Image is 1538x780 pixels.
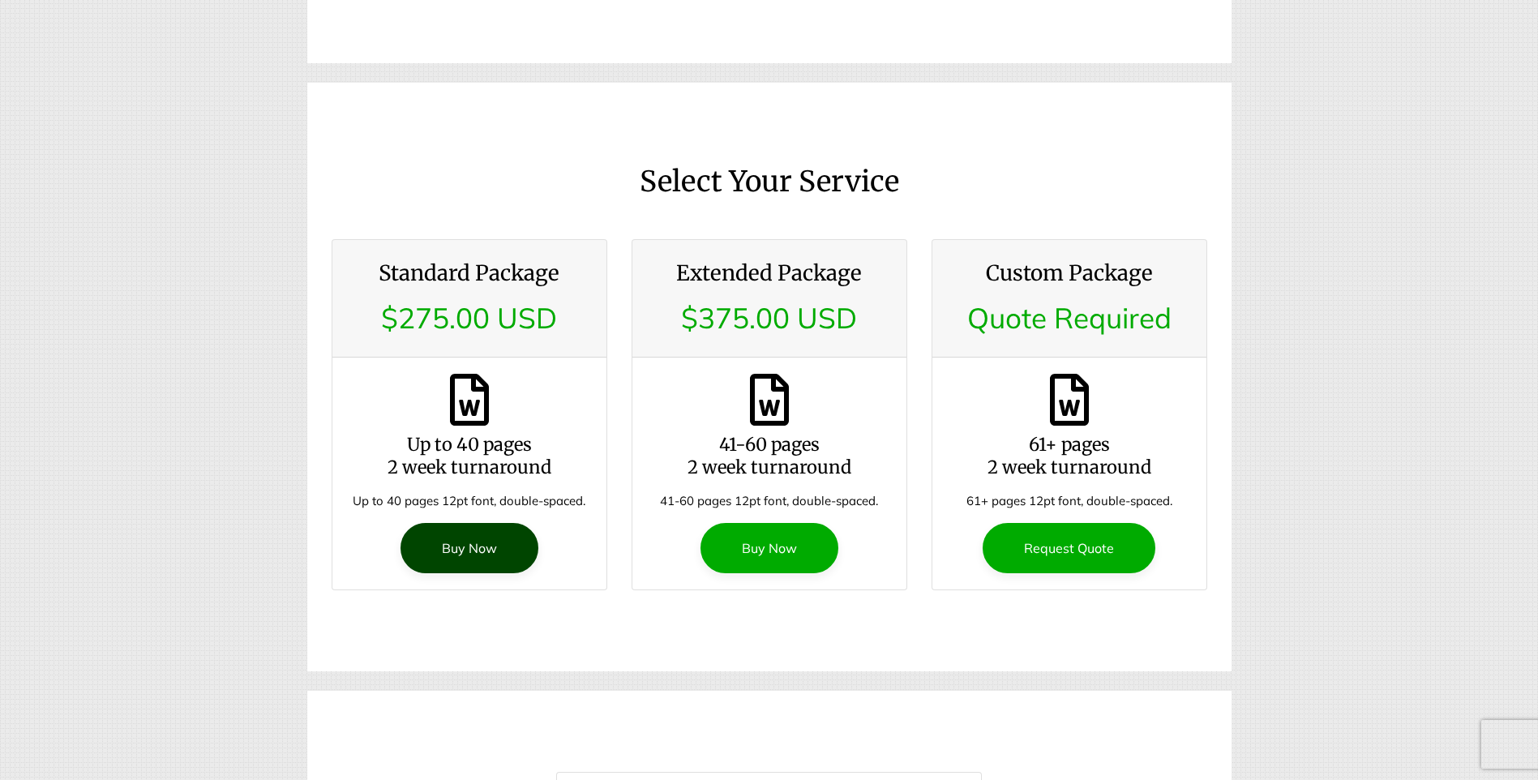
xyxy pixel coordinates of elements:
h3: Extended Package [652,259,887,287]
a: Request Quote [983,523,1155,573]
p: Quote Required [952,300,1187,337]
p: $375.00 USD [652,300,887,337]
h4: Up to 40 pages 2 week turnaround [349,433,590,479]
li: 61+ pages 12pt font, double-spaced. [949,492,1190,511]
a: Buy Now [700,523,838,573]
h3: Custom Package [952,259,1187,287]
h4: 41-60 pages 2 week turnaround [649,433,890,479]
li: Up to 40 pages 12pt font, double-spaced. [349,492,590,511]
li: 41-60 pages 12pt font, double-spaced. [649,492,890,511]
a: Buy Now [401,523,538,573]
h3: Standard Package [352,259,587,287]
h4: 61+ pages 2 week turnaround [949,433,1190,479]
p: $275.00 USD [352,300,587,337]
h2: Select Your Service [332,164,1207,201]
